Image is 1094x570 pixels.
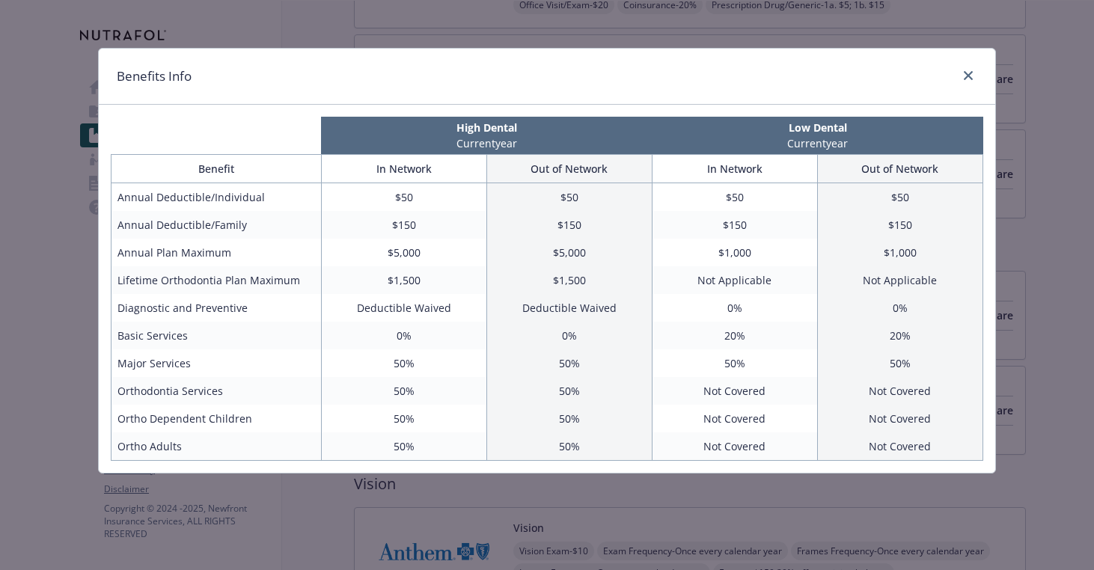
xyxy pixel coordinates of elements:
[324,135,649,151] p: Current year
[111,432,322,461] td: Ortho Adults
[321,322,486,349] td: 0%
[486,349,652,377] td: 50%
[652,377,817,405] td: Not Covered
[111,377,322,405] td: Orthodontia Services
[817,211,983,239] td: $150
[817,266,983,294] td: Not Applicable
[321,294,486,322] td: Deductible Waived
[652,405,817,432] td: Not Covered
[652,294,817,322] td: 0%
[652,211,817,239] td: $150
[321,266,486,294] td: $1,500
[321,155,486,183] th: In Network
[656,120,980,135] p: Low Dental
[652,155,817,183] th: In Network
[656,135,980,151] p: Current year
[98,48,996,474] div: compare plan details
[817,239,983,266] td: $1,000
[111,349,322,377] td: Major Services
[111,211,322,239] td: Annual Deductible/Family
[321,405,486,432] td: 50%
[486,183,652,212] td: $50
[486,266,652,294] td: $1,500
[321,239,486,266] td: $5,000
[117,67,192,86] h1: Benefits Info
[817,294,983,322] td: 0%
[486,155,652,183] th: Out of Network
[111,266,322,294] td: Lifetime Orthodontia Plan Maximum
[486,239,652,266] td: $5,000
[486,405,652,432] td: 50%
[486,322,652,349] td: 0%
[817,377,983,405] td: Not Covered
[817,432,983,461] td: Not Covered
[111,405,322,432] td: Ortho Dependent Children
[817,155,983,183] th: Out of Network
[321,183,486,212] td: $50
[817,322,983,349] td: 20%
[321,432,486,461] td: 50%
[111,183,322,212] td: Annual Deductible/Individual
[321,377,486,405] td: 50%
[486,294,652,322] td: Deductible Waived
[652,266,817,294] td: Not Applicable
[111,239,322,266] td: Annual Plan Maximum
[652,432,817,461] td: Not Covered
[959,67,977,85] a: close
[652,183,817,212] td: $50
[486,211,652,239] td: $150
[652,239,817,266] td: $1,000
[111,294,322,322] td: Diagnostic and Preventive
[486,432,652,461] td: 50%
[486,377,652,405] td: 50%
[111,117,321,154] th: intentionally left blank
[321,349,486,377] td: 50%
[324,120,649,135] p: High Dental
[111,155,322,183] th: Benefit
[817,183,983,212] td: $50
[817,349,983,377] td: 50%
[652,322,817,349] td: 20%
[817,405,983,432] td: Not Covered
[321,211,486,239] td: $150
[111,322,322,349] td: Basic Services
[652,349,817,377] td: 50%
